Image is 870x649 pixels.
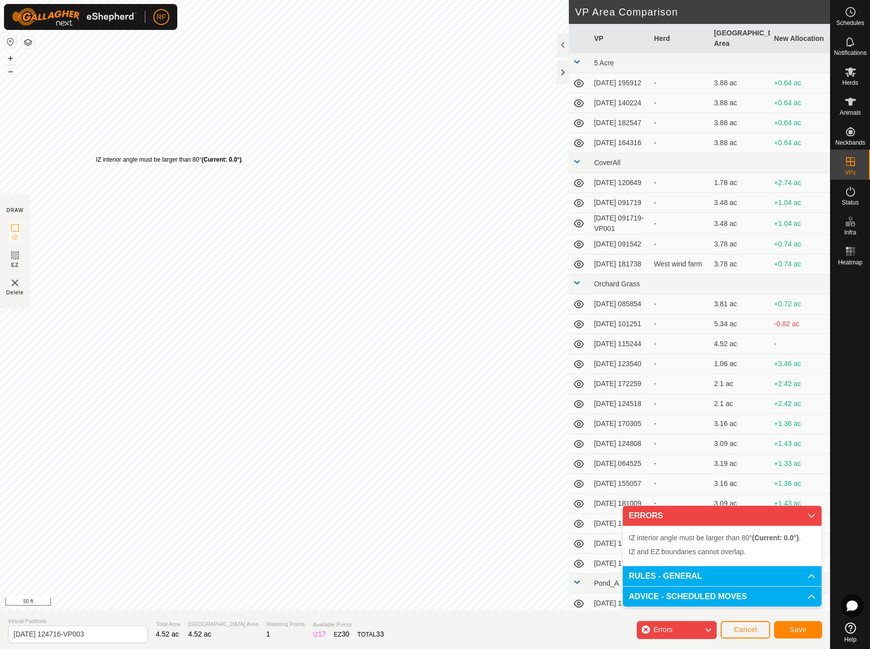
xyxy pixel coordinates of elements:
[710,334,770,354] td: 4.52 ac
[842,80,858,86] span: Herds
[845,170,856,176] span: VPs
[770,234,830,254] td: +0.74 ac
[156,620,180,629] span: Total Area
[654,218,706,229] div: -
[770,434,830,454] td: +1.43 ac
[654,359,706,369] div: -
[590,93,650,113] td: [DATE] 140224
[710,454,770,474] td: 3.19 ac
[710,314,770,334] td: 5.34 ac
[266,630,270,638] span: 1
[590,133,650,153] td: [DATE] 164316
[710,474,770,494] td: 3.16 ac
[710,494,770,514] td: 3.09 ac
[770,113,830,133] td: +0.64 ac
[6,207,23,214] div: DRAW
[734,626,757,634] span: Cancel
[770,414,830,434] td: +1.36 ac
[590,24,650,53] th: VP
[245,598,283,607] a: Privacy Policy
[590,113,650,133] td: [DATE] 182547
[590,334,650,354] td: [DATE] 115244
[654,399,706,409] div: -
[770,494,830,514] td: +1.43 ac
[590,173,650,193] td: [DATE] 120649
[12,8,137,26] img: Gallagher Logo
[710,213,770,234] td: 3.48 ac
[623,587,822,607] p-accordion-header: ADVICE - SCHEDULED MOVES
[590,414,650,434] td: [DATE] 170305
[710,294,770,314] td: 3.81 ac
[770,354,830,374] td: +3.46 ac
[590,254,650,274] td: [DATE] 181738
[629,548,746,556] span: IZ and EZ boundaries cannot overlap.
[770,213,830,234] td: +1.04 ac
[770,334,830,354] td: -
[590,234,650,254] td: [DATE] 091542
[623,506,822,526] p-accordion-header: ERRORS
[836,20,864,26] span: Schedules
[770,474,830,494] td: +1.36 ac
[590,434,650,454] td: [DATE] 124808
[842,200,859,206] span: Status
[590,354,650,374] td: [DATE] 123540
[752,534,799,542] b: (Current: 0.0°)
[654,299,706,309] div: -
[838,259,863,265] span: Heatmap
[654,478,706,489] div: -
[313,629,326,640] div: IZ
[202,156,242,163] b: (Current: 0.0°)
[721,621,770,639] button: Cancel
[654,118,706,128] div: -
[770,394,830,414] td: +2.42 ac
[770,294,830,314] td: +0.72 ac
[590,193,650,213] td: [DATE] 091719
[156,630,179,638] span: 4.52 ac
[710,394,770,414] td: 2.1 ac
[834,50,867,56] span: Notifications
[342,630,350,638] span: 30
[4,52,16,64] button: +
[840,110,861,116] span: Animals
[376,630,384,638] span: 33
[188,630,211,638] span: 4.52 ac
[774,621,822,639] button: Save
[710,73,770,93] td: 3.88 ac
[770,133,830,153] td: +0.64 ac
[8,617,148,626] span: Virtual Paddock
[6,289,24,296] span: Delete
[594,59,614,67] span: 5 Acre
[654,379,706,389] div: -
[358,629,384,640] div: TOTAL
[594,159,620,167] span: CoverAll
[654,458,706,469] div: -
[4,36,16,48] button: Reset Map
[654,319,706,329] div: -
[590,294,650,314] td: [DATE] 085854
[590,394,650,414] td: [DATE] 124518
[710,113,770,133] td: 3.88 ac
[710,254,770,274] td: 3.78 ac
[654,419,706,429] div: -
[654,198,706,208] div: -
[590,454,650,474] td: [DATE] 064525
[590,494,650,514] td: [DATE] 181009
[590,534,650,554] td: [DATE] 134714
[653,626,672,634] span: Errors
[590,474,650,494] td: [DATE] 155057
[334,629,350,640] div: EZ
[790,626,807,634] span: Save
[294,598,324,607] a: Contact Us
[12,234,18,241] span: IZ
[9,277,21,289] img: VP
[770,93,830,113] td: +0.64 ac
[22,36,34,48] button: Map Layers
[590,73,650,93] td: [DATE] 195912
[96,155,243,164] div: IZ interior angle must be larger than 80° .
[629,593,747,601] span: ADVICE - SCHEDULED MOVES
[590,213,650,234] td: [DATE] 091719-VP001
[710,234,770,254] td: 3.78 ac
[770,374,830,394] td: +2.42 ac
[188,620,258,629] span: [GEOGRAPHIC_DATA] Area
[710,354,770,374] td: 1.06 ac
